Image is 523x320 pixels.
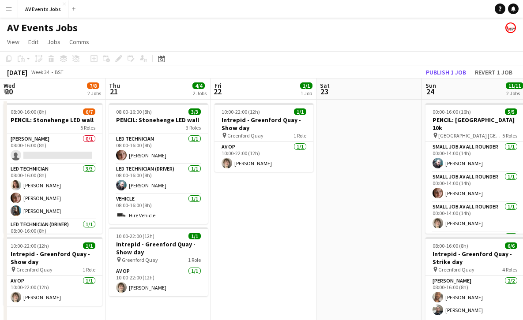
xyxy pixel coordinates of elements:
[122,257,158,263] span: Greenford Quay
[438,132,502,139] span: [GEOGRAPHIC_DATA] [GEOGRAPHIC_DATA]
[301,90,312,97] div: 1 Job
[87,82,99,89] span: 7/8
[7,21,78,34] h1: AV Events Jobs
[433,242,468,249] span: 08:00-16:00 (8h)
[116,233,154,239] span: 10:00-22:00 (12h)
[69,38,89,46] span: Comms
[16,266,53,273] span: Greenford Quay
[18,0,68,18] button: AV Events Jobs
[11,242,49,249] span: 10:00-22:00 (12h)
[320,82,330,89] span: Sat
[29,69,51,75] span: Week 34
[214,82,222,89] span: Fri
[4,36,23,48] a: View
[4,82,15,89] span: Wed
[7,68,27,77] div: [DATE]
[109,266,208,296] app-card-role: AV Op1/110:00-22:00 (12h)[PERSON_NAME]
[2,86,15,97] span: 20
[502,266,517,273] span: 4 Roles
[83,108,95,115] span: 6/7
[109,240,208,256] h3: Intrepid - Greenford Quay - Show day
[87,90,101,97] div: 2 Jobs
[193,90,207,97] div: 2 Jobs
[188,233,201,239] span: 1/1
[55,69,64,75] div: BST
[438,266,474,273] span: Greenford Quay
[4,220,102,249] app-card-role: LED Technician (Driver)1/108:00-16:00 (8h)
[506,90,523,97] div: 2 Jobs
[109,134,208,164] app-card-role: LED Technician1/108:00-16:00 (8h)[PERSON_NAME]
[188,257,201,263] span: 1 Role
[214,142,313,172] app-card-role: AV Op1/110:00-22:00 (12h)[PERSON_NAME]
[108,86,120,97] span: 21
[109,103,208,224] app-job-card: 08:00-16:00 (8h)3/3PENCIL: Stonehenge LED wall3 RolesLED Technician1/108:00-16:00 (8h)[PERSON_NAM...
[109,164,208,194] app-card-role: LED Technician (Driver)1/108:00-16:00 (8h)[PERSON_NAME]
[83,242,95,249] span: 1/1
[213,86,222,97] span: 22
[28,38,38,46] span: Edit
[214,116,313,132] h3: Intrepid - Greenford Quay - Show day
[192,82,205,89] span: 4/4
[109,194,208,224] app-card-role: Vehicle1/108:00-16:00 (8h)Hire Vehicle
[66,36,93,48] a: Comms
[471,67,516,78] button: Revert 1 job
[44,36,64,48] a: Jobs
[293,132,306,139] span: 1 Role
[294,108,306,115] span: 1/1
[109,227,208,296] app-job-card: 10:00-22:00 (12h)1/1Intrepid - Greenford Quay - Show day Greenford Quay1 RoleAV Op1/110:00-22:00 ...
[83,266,95,273] span: 1 Role
[4,164,102,220] app-card-role: LED Technician3/308:00-16:00 (8h)[PERSON_NAME][PERSON_NAME][PERSON_NAME]
[214,103,313,172] app-job-card: 10:00-22:00 (12h)1/1Intrepid - Greenford Quay - Show day Greenford Quay1 RoleAV Op1/110:00-22:00 ...
[4,276,102,306] app-card-role: AV Op1/110:00-22:00 (12h)[PERSON_NAME]
[109,82,120,89] span: Thu
[4,237,102,306] app-job-card: 10:00-22:00 (12h)1/1Intrepid - Greenford Quay - Show day Greenford Quay1 RoleAV Op1/110:00-22:00 ...
[25,36,42,48] a: Edit
[502,132,517,139] span: 5 Roles
[319,86,330,97] span: 23
[505,108,517,115] span: 5/5
[7,38,19,46] span: View
[222,108,260,115] span: 10:00-22:00 (12h)
[186,124,201,131] span: 3 Roles
[80,124,95,131] span: 5 Roles
[505,22,516,33] app-user-avatar: Liam O'Brien
[109,116,208,124] h3: PENCIL: Stonehenge LED wall
[4,134,102,164] app-card-role: [PERSON_NAME]0/108:00-16:00 (8h)
[4,103,102,234] app-job-card: 08:00-16:00 (8h)6/7PENCIL: Stonehenge LED wall5 Roles[PERSON_NAME]0/108:00-16:00 (8h) LED Technic...
[422,67,470,78] button: Publish 1 job
[424,86,436,97] span: 24
[300,82,312,89] span: 1/1
[4,116,102,124] h3: PENCIL: Stonehenge LED wall
[4,250,102,266] h3: Intrepid - Greenford Quay - Show day
[433,108,471,115] span: 00:00-16:00 (16h)
[425,82,436,89] span: Sun
[116,108,152,115] span: 08:00-16:00 (8h)
[505,242,517,249] span: 6/6
[11,108,46,115] span: 08:00-16:00 (8h)
[47,38,60,46] span: Jobs
[188,108,201,115] span: 3/3
[227,132,263,139] span: Greenford Quay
